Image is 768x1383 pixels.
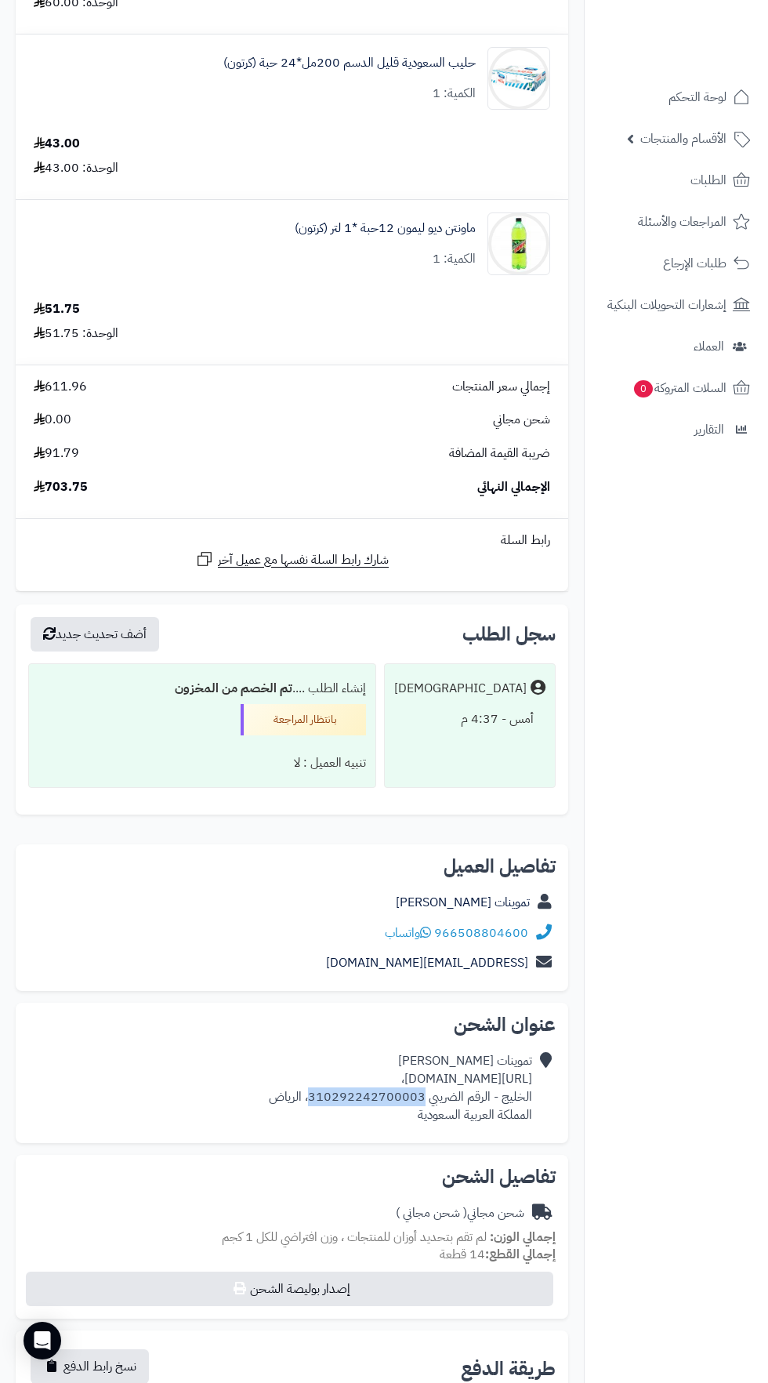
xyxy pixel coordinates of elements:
[485,1245,556,1264] strong: إجمالي القطع:
[493,411,550,429] span: شحن مجاني
[31,617,159,652] button: أضف تحديث جديد
[638,211,726,233] span: المراجعات والأسئلة
[663,252,726,274] span: طلبات الإرجاع
[440,1245,556,1264] small: 14 قطعة
[488,212,549,275] img: 1748083677-012000002977_1-90x90.jpg
[634,380,653,397] span: 0
[694,419,724,441] span: التقارير
[22,532,562,550] div: رابط السلة
[34,135,80,153] div: 43.00
[488,47,549,110] img: 1747745276-61PBxPFtO%20L._AC_SL1500-90x90.jpg
[38,748,366,779] div: تنبيه العميل : لا
[594,203,759,241] a: المراجعات والأسئلة
[394,704,545,735] div: أمس - 4:37 م
[594,328,759,365] a: العملاء
[195,550,389,569] a: شارك رابط السلة نفسها مع عميل آخر
[594,78,759,116] a: لوحة التحكم
[433,85,476,103] div: الكمية: 1
[63,1357,136,1376] span: نسخ رابط الدفع
[396,1203,467,1222] span: ( شحن مجاني )
[449,445,550,463] span: ضريبة القيمة المضافة
[396,1204,524,1222] div: شحن مجاني
[38,673,366,704] div: إنشاء الطلب ....
[28,1167,556,1186] h2: تفاصيل الشحن
[218,551,389,569] span: شارك رابط السلة نفسها مع عميل آخر
[295,220,476,238] a: ماونتن ديو ليمون 12حبة *1 لتر (كرتون)
[594,245,759,282] a: طلبات الإرجاع
[24,1322,61,1359] div: Open Intercom Messenger
[452,378,550,396] span: إجمالي سعر المنتجات
[433,250,476,268] div: الكمية: 1
[396,893,530,912] a: تموينات [PERSON_NAME]
[34,411,71,429] span: 0.00
[175,679,292,698] b: تم الخصم من المخزون
[326,953,528,972] a: [EMAIL_ADDRESS][DOMAIN_NAME]
[461,1359,556,1378] h2: طريقة الدفع
[668,86,726,108] span: لوحة التحكم
[434,924,528,942] a: 966508804600
[222,1228,487,1247] span: لم تقم بتحديد أوزان للمنتجات ، وزن افتراضي للكل 1 كجم
[269,1052,532,1123] div: تموينات [PERSON_NAME] [URL][DOMAIN_NAME]، الخليج - الرقم الضريبي 310292242700003، الرياض المملكة ...
[594,411,759,448] a: التقارير
[385,924,431,942] a: واتساب
[26,1272,553,1306] button: إصدار بوليصة الشحن
[34,445,79,463] span: 91.79
[694,336,724,358] span: العملاء
[28,857,556,876] h2: تفاصيل العميل
[223,54,476,72] a: حليب السعودية قليل الدسم 200مل*24 حبة (كرتون)
[632,377,726,399] span: السلات المتروكة
[640,128,726,150] span: الأقسام والمنتجات
[594,369,759,407] a: السلات المتروكة0
[34,478,88,496] span: 703.75
[594,286,759,324] a: إشعارات التحويلات البنكية
[28,1015,556,1034] h2: عنوان الشحن
[477,478,550,496] span: الإجمالي النهائي
[34,325,118,343] div: الوحدة: 51.75
[241,704,366,735] div: بانتظار المراجعة
[34,159,118,177] div: الوحدة: 43.00
[594,162,759,199] a: الطلبات
[607,294,726,316] span: إشعارات التحويلات البنكية
[490,1228,556,1247] strong: إجمالي الوزن:
[462,625,556,644] h3: سجل الطلب
[690,169,726,191] span: الطلبات
[34,300,80,318] div: 51.75
[34,378,87,396] span: 611.96
[394,680,527,698] div: [DEMOGRAPHIC_DATA]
